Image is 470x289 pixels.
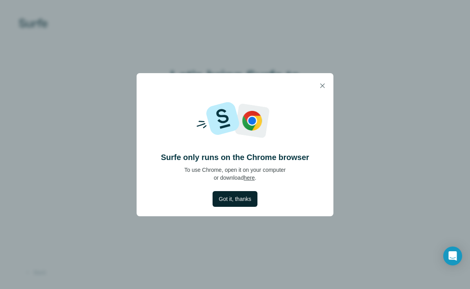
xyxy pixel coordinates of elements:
[185,98,285,142] img: Surfe and Google logos
[244,175,255,181] a: here
[213,191,257,207] button: Got it, thanks
[443,247,462,265] div: Open Intercom Messenger
[184,166,286,182] p: To use Chrome, open it on your computer or download .
[161,152,309,163] h4: Surfe only runs on the Chrome browser
[219,195,251,203] span: Got it, thanks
